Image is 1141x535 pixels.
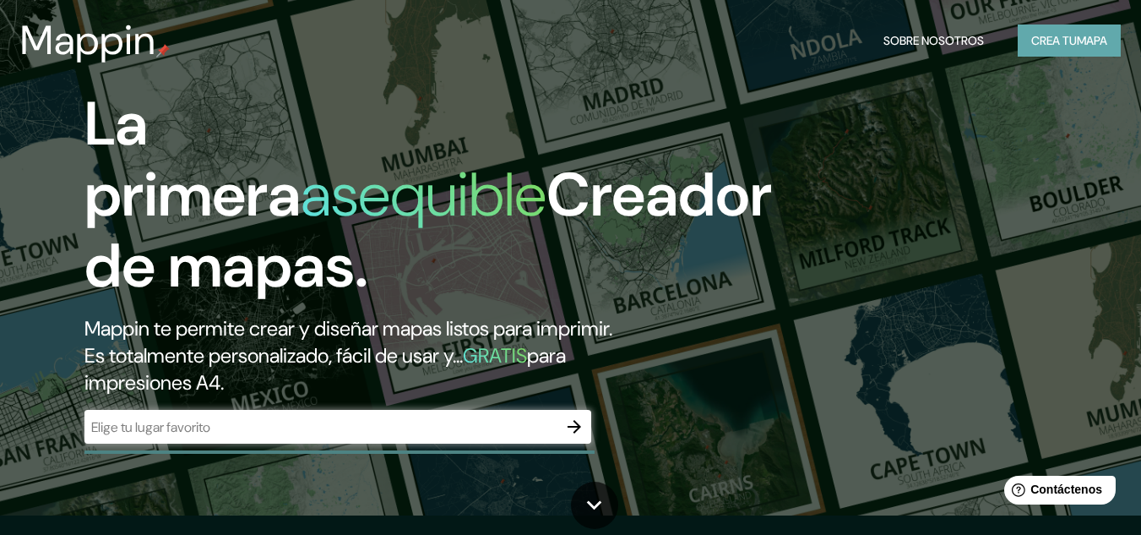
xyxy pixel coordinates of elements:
[84,85,301,234] font: La primera
[1031,33,1077,48] font: Crea tu
[877,25,991,57] button: Sobre nosotros
[1077,33,1107,48] font: mapa
[156,44,170,57] img: pin de mapeo
[84,342,463,368] font: Es totalmente personalizado, fácil de usar y...
[1018,25,1121,57] button: Crea tumapa
[883,33,984,48] font: Sobre nosotros
[84,418,557,437] input: Elige tu lugar favorito
[84,342,566,396] font: para impresiones A4.
[991,469,1122,516] iframe: Lanzador de widgets de ayuda
[463,342,527,368] font: GRATIS
[84,315,612,341] font: Mappin te permite crear y diseñar mapas listos para imprimir.
[84,156,772,305] font: Creador de mapas.
[301,156,546,234] font: asequible
[20,14,156,67] font: Mappin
